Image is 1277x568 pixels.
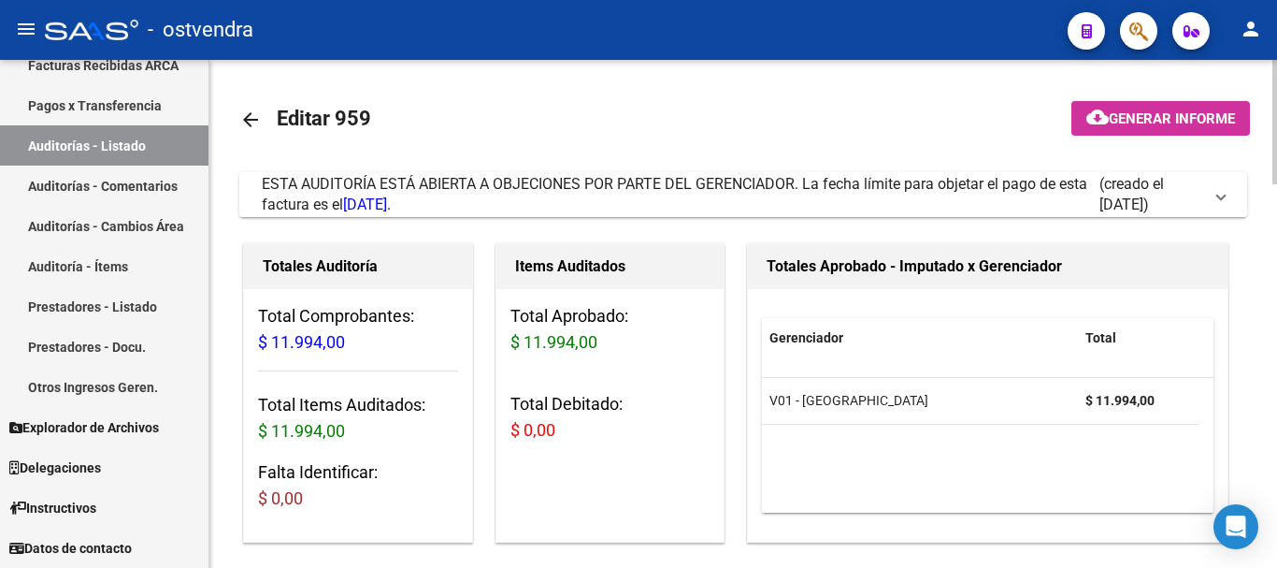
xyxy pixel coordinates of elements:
[510,303,710,356] h3: Total Aprobado:
[510,332,597,352] span: $ 11.994,00
[239,172,1247,217] mat-expansion-panel-header: ESTA AUDITORÍA ESTÁ ABIERTA A OBJECIONES POR PARTE DEL GERENCIADOR. La fecha límite para objetar ...
[258,459,458,512] h3: Falta Identificar:
[9,538,132,559] span: Datos de contacto
[258,421,345,441] span: $ 11.994,00
[258,392,458,444] h3: Total Items Auditados:
[510,420,555,440] span: $ 0,00
[767,252,1209,282] h1: Totales Aprobado - Imputado x Gerenciador
[148,9,253,51] span: - ostvendra
[262,175,1087,213] span: ESTA AUDITORÍA ESTÁ ABIERTA A OBJECIONES POR PARTE DEL GERENCIADOR. La fecha límite para objetar ...
[239,109,262,131] mat-icon: arrow_back
[263,252,453,282] h1: Totales Auditoría
[762,318,1078,358] datatable-header-cell: Gerenciador
[1085,330,1116,345] span: Total
[15,18,37,40] mat-icon: menu
[1109,110,1235,127] span: Generar informe
[1086,106,1109,128] mat-icon: cloud_download
[277,107,371,130] span: Editar 959
[258,332,345,352] span: $ 11.994,00
[343,196,391,213] span: [DATE].
[258,488,303,508] span: $ 0,00
[1071,101,1250,136] button: Generar informe
[9,417,159,438] span: Explorador de Archivos
[1085,393,1155,408] strong: $ 11.994,00
[510,391,710,444] h3: Total Debitado:
[1078,318,1199,358] datatable-header-cell: Total
[9,458,101,478] span: Delegaciones
[1213,504,1258,549] div: Open Intercom Messenger
[1240,18,1262,40] mat-icon: person
[515,252,706,282] h1: Items Auditados
[1099,174,1202,215] span: (creado el [DATE])
[769,393,928,408] span: V01 - [GEOGRAPHIC_DATA]
[769,330,843,345] span: Gerenciador
[258,303,458,356] h3: Total Comprobantes:
[9,498,96,518] span: Instructivos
